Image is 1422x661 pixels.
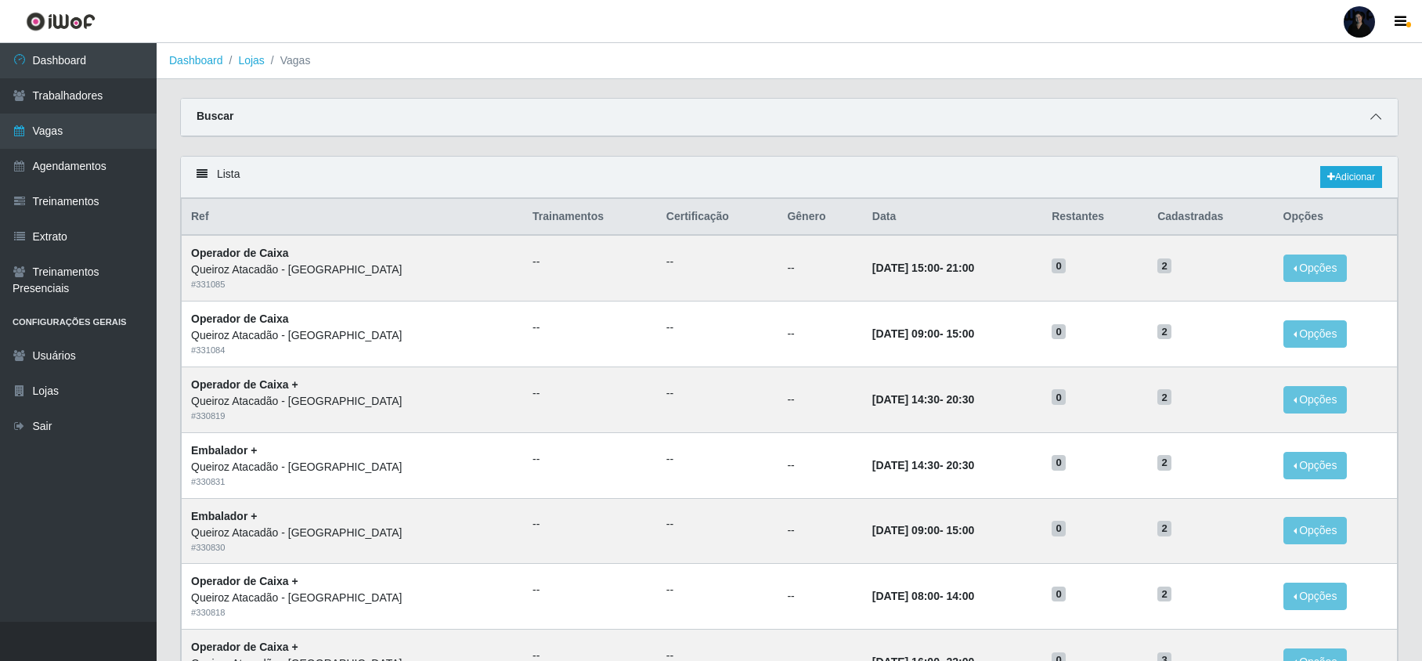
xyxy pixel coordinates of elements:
time: 15:00 [946,327,974,340]
div: Queiroz Atacadão - [GEOGRAPHIC_DATA] [191,393,514,410]
ul: -- [666,451,769,468]
div: # 330831 [191,475,514,489]
time: [DATE] 14:30 [872,459,940,471]
ul: -- [532,254,648,270]
time: 21:00 [946,262,974,274]
time: [DATE] 15:00 [872,262,940,274]
time: [DATE] 09:00 [872,524,940,536]
a: Lojas [238,54,264,67]
strong: Operador de Caixa + [191,378,298,391]
img: CoreUI Logo [26,12,96,31]
strong: Embalador + [191,444,257,457]
time: 14:00 [946,590,974,602]
div: # 330818 [191,606,514,619]
td: -- [778,432,862,498]
div: # 330819 [191,410,514,423]
td: -- [778,302,862,367]
span: 2 [1157,389,1171,405]
span: 2 [1157,521,1171,536]
th: Opções [1274,199,1398,236]
div: Lista [181,157,1398,198]
span: 0 [1052,258,1066,274]
ul: -- [666,582,769,598]
time: [DATE] 09:00 [872,327,940,340]
div: # 330830 [191,541,514,554]
div: Queiroz Atacadão - [GEOGRAPHIC_DATA] [191,327,514,344]
strong: Operador de Caixa [191,247,289,259]
div: # 331085 [191,278,514,291]
div: Queiroz Atacadão - [GEOGRAPHIC_DATA] [191,262,514,278]
span: 0 [1052,587,1066,602]
strong: Embalador + [191,510,257,522]
span: 2 [1157,455,1171,471]
td: -- [778,235,862,301]
th: Gênero [778,199,862,236]
time: 15:00 [946,524,974,536]
strong: - [872,590,974,602]
div: Queiroz Atacadão - [GEOGRAPHIC_DATA] [191,590,514,606]
td: -- [778,367,862,432]
button: Opções [1283,386,1348,414]
ul: -- [666,385,769,402]
button: Opções [1283,452,1348,479]
ul: -- [666,254,769,270]
time: [DATE] 08:00 [872,590,940,602]
th: Data [863,199,1042,236]
ul: -- [532,451,648,468]
th: Cadastradas [1148,199,1273,236]
ul: -- [666,320,769,336]
th: Certificação [657,199,778,236]
a: Adicionar [1320,166,1382,188]
li: Vagas [265,52,311,69]
span: 0 [1052,324,1066,340]
a: Dashboard [169,54,223,67]
strong: Operador de Caixa [191,312,289,325]
td: -- [778,498,862,564]
td: -- [778,564,862,630]
ul: -- [532,385,648,402]
time: 20:30 [946,459,974,471]
th: Trainamentos [523,199,657,236]
div: Queiroz Atacadão - [GEOGRAPHIC_DATA] [191,459,514,475]
span: 0 [1052,455,1066,471]
button: Opções [1283,583,1348,610]
th: Ref [182,199,523,236]
span: 0 [1052,389,1066,405]
ul: -- [532,320,648,336]
time: [DATE] 14:30 [872,393,940,406]
button: Opções [1283,517,1348,544]
span: 2 [1157,587,1171,602]
th: Restantes [1042,199,1148,236]
span: 0 [1052,521,1066,536]
strong: - [872,524,974,536]
strong: - [872,393,974,406]
strong: - [872,459,974,471]
span: 2 [1157,324,1171,340]
ul: -- [532,582,648,598]
strong: Operador de Caixa + [191,641,298,653]
div: # 331084 [191,344,514,357]
strong: - [872,327,974,340]
nav: breadcrumb [157,43,1422,79]
ul: -- [666,516,769,533]
div: Queiroz Atacadão - [GEOGRAPHIC_DATA] [191,525,514,541]
span: 2 [1157,258,1171,274]
button: Opções [1283,255,1348,282]
time: 20:30 [946,393,974,406]
strong: Buscar [197,110,233,122]
button: Opções [1283,320,1348,348]
strong: - [872,262,974,274]
ul: -- [532,516,648,533]
strong: Operador de Caixa + [191,575,298,587]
